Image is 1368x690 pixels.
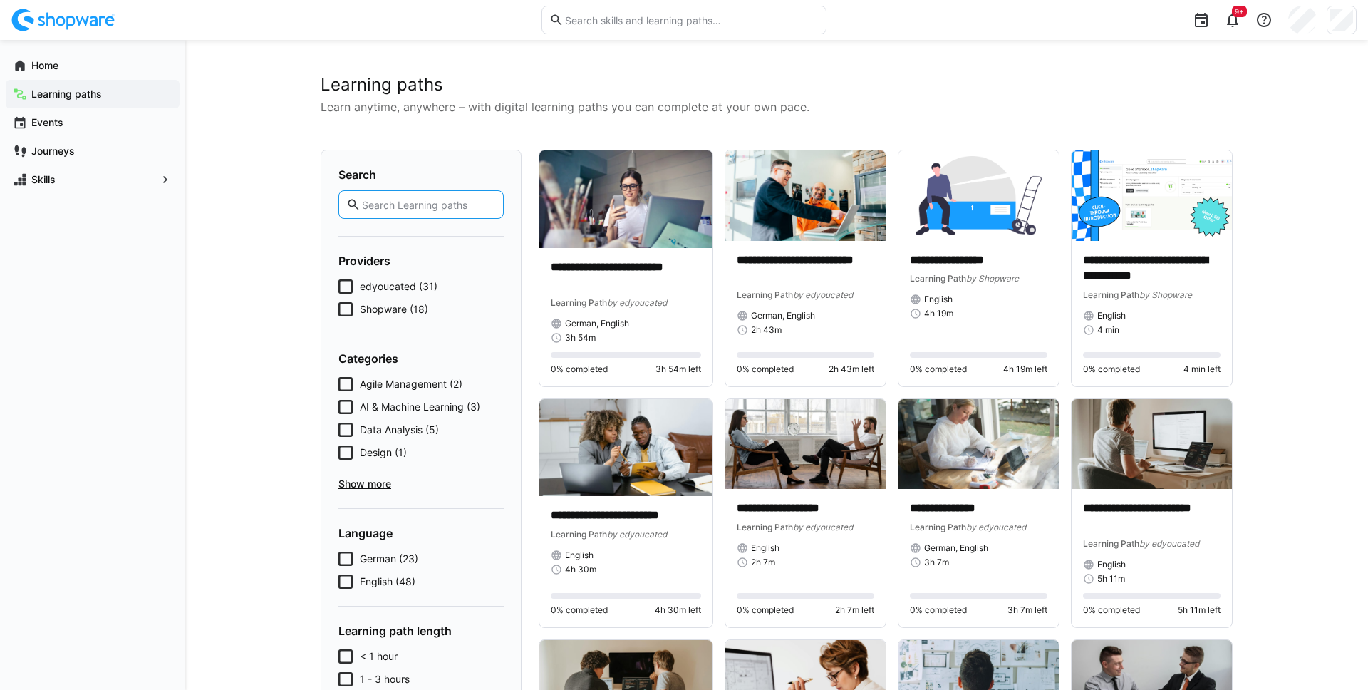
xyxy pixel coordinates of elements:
[360,649,398,664] span: < 1 hour
[1235,7,1244,16] span: 9+
[321,98,1233,115] p: Learn anytime, anywhere – with digital learning paths you can complete at your own pace.
[655,364,701,375] span: 3h 54m left
[360,423,439,437] span: Data Analysis (5)
[338,168,504,182] h4: Search
[793,522,853,532] span: by edyoucated
[565,318,629,329] span: German, English
[924,557,949,568] span: 3h 7m
[725,150,886,241] img: image
[565,332,596,344] span: 3h 54m
[910,364,967,375] span: 0% completed
[360,552,418,566] span: German (23)
[338,254,504,268] h4: Providers
[1083,289,1139,300] span: Learning Path
[924,542,988,554] span: German, English
[737,604,794,616] span: 0% completed
[966,273,1019,284] span: by Shopware
[835,604,874,616] span: 2h 7m left
[338,624,504,638] h4: Learning path length
[360,446,407,460] span: Design (1)
[360,377,462,391] span: Agile Management (2)
[751,310,815,321] span: German, English
[551,364,608,375] span: 0% completed
[338,526,504,540] h4: Language
[924,294,953,305] span: English
[924,308,953,319] span: 4h 19m
[607,529,667,540] span: by edyoucated
[737,289,793,300] span: Learning Path
[1097,573,1125,585] span: 5h 11m
[1083,604,1140,616] span: 0% completed
[1097,559,1126,570] span: English
[655,604,701,616] span: 4h 30m left
[1083,364,1140,375] span: 0% completed
[551,297,607,308] span: Learning Path
[751,557,775,568] span: 2h 7m
[360,672,410,686] span: 1 - 3 hours
[737,522,793,532] span: Learning Path
[793,289,853,300] span: by edyoucated
[539,399,712,497] img: image
[910,273,966,284] span: Learning Path
[1072,150,1232,241] img: image
[360,302,428,316] span: Shopware (18)
[551,529,607,540] span: Learning Path
[360,279,437,294] span: edyoucated (31)
[1007,604,1047,616] span: 3h 7m left
[565,564,596,575] span: 4h 30m
[338,351,504,366] h4: Categories
[607,297,667,308] span: by edyoucated
[1083,538,1139,549] span: Learning Path
[1003,364,1047,375] span: 4h 19m left
[751,542,779,554] span: English
[1072,399,1232,490] img: image
[1178,604,1221,616] span: 5h 11m left
[539,150,712,248] img: image
[360,575,415,589] span: English (48)
[321,74,1233,96] h2: Learning paths
[725,399,886,490] img: image
[1097,324,1119,336] span: 4 min
[1183,364,1221,375] span: 4 min left
[829,364,874,375] span: 2h 43m left
[1139,289,1192,300] span: by Shopware
[360,400,480,414] span: AI & Machine Learning (3)
[1097,310,1126,321] span: English
[361,198,496,211] input: Search Learning paths
[910,522,966,532] span: Learning Path
[898,150,1059,241] img: image
[910,604,967,616] span: 0% completed
[564,14,819,26] input: Search skills and learning paths…
[1139,538,1199,549] span: by edyoucated
[565,550,594,561] span: English
[551,604,608,616] span: 0% completed
[338,477,504,491] span: Show more
[751,324,782,336] span: 2h 43m
[737,364,794,375] span: 0% completed
[898,399,1059,490] img: image
[966,522,1026,532] span: by edyoucated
